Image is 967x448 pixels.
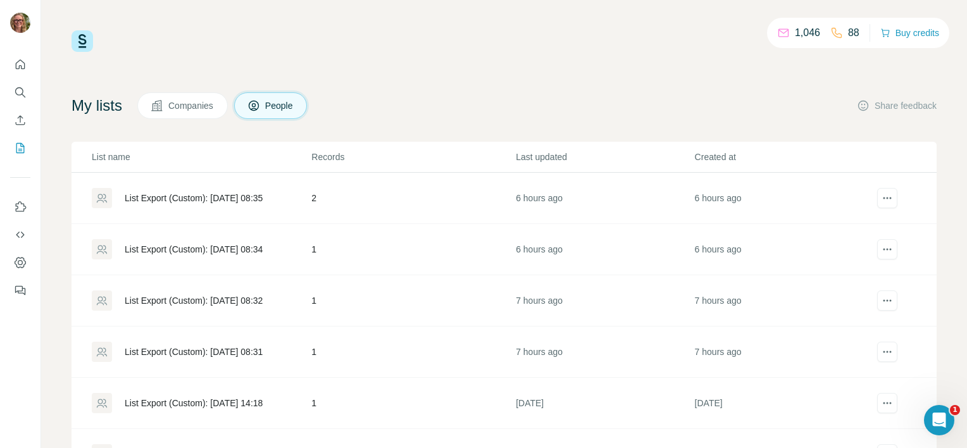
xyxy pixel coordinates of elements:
span: Companies [168,99,215,112]
button: Buy credits [880,24,939,42]
div: List Export (Custom): [DATE] 08:34 [125,243,263,256]
div: List Export (Custom): [DATE] 08:35 [125,192,263,204]
button: Quick start [10,53,30,76]
p: Created at [695,151,872,163]
td: 1 [311,327,515,378]
td: 1 [311,224,515,275]
div: List Export (Custom): [DATE] 08:31 [125,345,263,358]
td: 6 hours ago [515,173,694,224]
td: 6 hours ago [694,173,873,224]
button: Search [10,81,30,104]
td: 2 [311,173,515,224]
button: Feedback [10,279,30,302]
td: [DATE] [694,378,873,429]
p: List name [92,151,310,163]
td: 7 hours ago [694,327,873,378]
button: Enrich CSV [10,109,30,132]
p: Last updated [516,151,693,163]
td: 1 [311,275,515,327]
button: Use Surfe on LinkedIn [10,196,30,218]
p: 1,046 [795,25,820,40]
div: List Export (Custom): [DATE] 14:18 [125,397,263,409]
button: Use Surfe API [10,223,30,246]
td: 7 hours ago [694,275,873,327]
span: People [265,99,294,112]
button: Share feedback [857,99,937,112]
span: 1 [950,405,960,415]
button: Dashboard [10,251,30,274]
td: 6 hours ago [515,224,694,275]
img: Avatar [10,13,30,33]
button: actions [877,188,897,208]
button: My lists [10,137,30,159]
div: List Export (Custom): [DATE] 08:32 [125,294,263,307]
img: Surfe Logo [72,30,93,52]
p: Records [311,151,515,163]
p: 88 [848,25,859,40]
h4: My lists [72,96,122,116]
td: 6 hours ago [694,224,873,275]
button: actions [877,290,897,311]
td: 1 [311,378,515,429]
td: 7 hours ago [515,327,694,378]
iframe: Intercom live chat [924,405,954,435]
td: [DATE] [515,378,694,429]
button: actions [877,393,897,413]
button: actions [877,239,897,259]
button: actions [877,342,897,362]
td: 7 hours ago [515,275,694,327]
